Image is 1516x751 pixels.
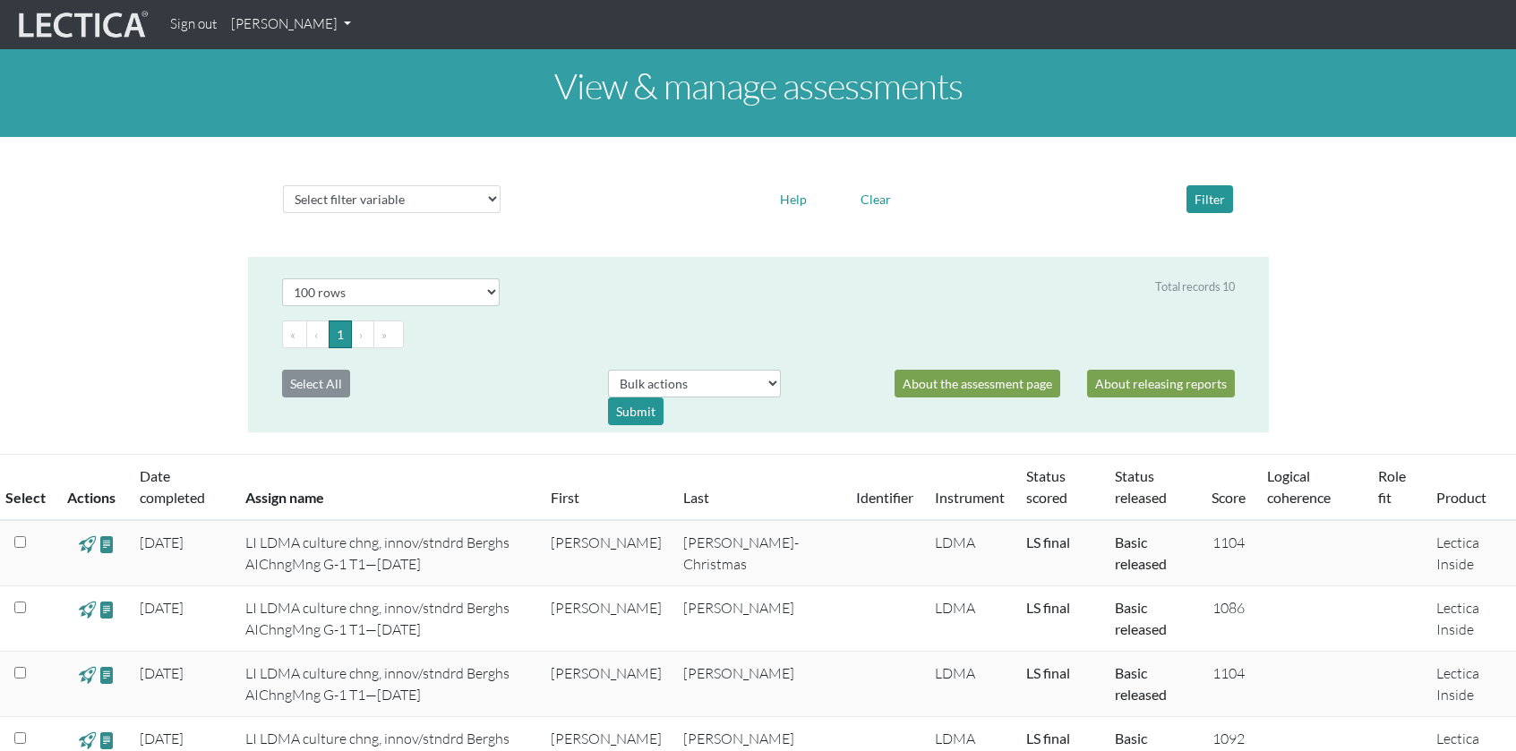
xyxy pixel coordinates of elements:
span: view [98,664,116,685]
button: Select All [282,370,350,397]
a: About releasing reports [1087,370,1235,397]
td: LI LDMA culture chng, innov/stndrd Berghs AIChngMng G-1 T1—[DATE] [235,652,540,717]
span: 1104 [1212,533,1245,551]
td: [PERSON_NAME] [672,586,845,652]
a: Instrument [935,489,1005,506]
span: view [98,599,116,619]
td: [DATE] [129,520,235,586]
a: Score [1212,489,1246,506]
td: [PERSON_NAME] [540,520,672,586]
td: [DATE] [129,652,235,717]
a: Status scored [1026,467,1067,506]
td: LI LDMA culture chng, innov/stndrd Berghs AIChngMng G-1 T1—[DATE] [235,586,540,652]
a: Completed = assessment has been completed; CS scored = assessment has been CLAS scored; LS scored... [1026,599,1070,616]
td: LI LDMA culture chng, innov/stndrd Berghs AIChngMng G-1 T1—[DATE] [235,520,540,586]
th: Actions [56,455,129,521]
a: Help [772,189,815,206]
a: Logical coherence [1267,467,1331,506]
span: view [98,533,116,554]
td: Lectica Inside [1426,520,1516,586]
a: Basic released = basic report without a score has been released, Score(s) released = for Lectica ... [1115,599,1167,637]
td: [PERSON_NAME] [540,586,672,652]
button: Go to page 1 [329,320,352,348]
td: LDMA [924,586,1015,652]
td: [DATE] [129,586,235,652]
td: LDMA [924,520,1015,586]
a: Identifier [856,489,913,506]
span: view [79,664,96,685]
a: Completed = assessment has been completed; CS scored = assessment has been CLAS scored; LS scored... [1026,730,1070,747]
a: [PERSON_NAME] [224,7,358,42]
span: view [79,730,96,750]
a: Basic released = basic report without a score has been released, Score(s) released = for Lectica ... [1115,533,1167,572]
td: Lectica Inside [1426,652,1516,717]
th: Assign name [235,455,540,521]
button: Filter [1186,185,1233,213]
span: view [79,533,96,554]
button: Help [772,185,815,213]
button: Clear [852,185,899,213]
span: view [98,730,116,750]
a: Status released [1115,467,1167,506]
img: lecticalive [14,8,149,42]
span: view [79,599,96,619]
div: Submit [608,397,664,425]
a: First [551,489,579,506]
td: [PERSON_NAME]-Christmas [672,520,845,586]
a: Completed = assessment has been completed; CS scored = assessment has been CLAS scored; LS scored... [1026,533,1070,550]
td: [PERSON_NAME] [672,652,845,717]
td: [PERSON_NAME] [540,652,672,717]
div: Total records 10 [1155,278,1235,295]
a: Completed = assessment has been completed; CS scored = assessment has been CLAS scored; LS scored... [1026,664,1070,681]
a: Last [683,489,709,506]
a: Product [1436,489,1486,506]
ul: Pagination [282,320,1235,348]
span: 1092 [1212,730,1245,747]
a: Role fit [1378,467,1406,506]
a: Sign out [163,7,224,42]
a: Basic released = basic report without a score has been released, Score(s) released = for Lectica ... [1115,664,1167,703]
td: LDMA [924,652,1015,717]
a: Date completed [140,467,205,506]
span: 1086 [1212,599,1245,617]
a: About the assessment page [895,370,1060,397]
td: Lectica Inside [1426,586,1516,652]
span: 1104 [1212,664,1245,682]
